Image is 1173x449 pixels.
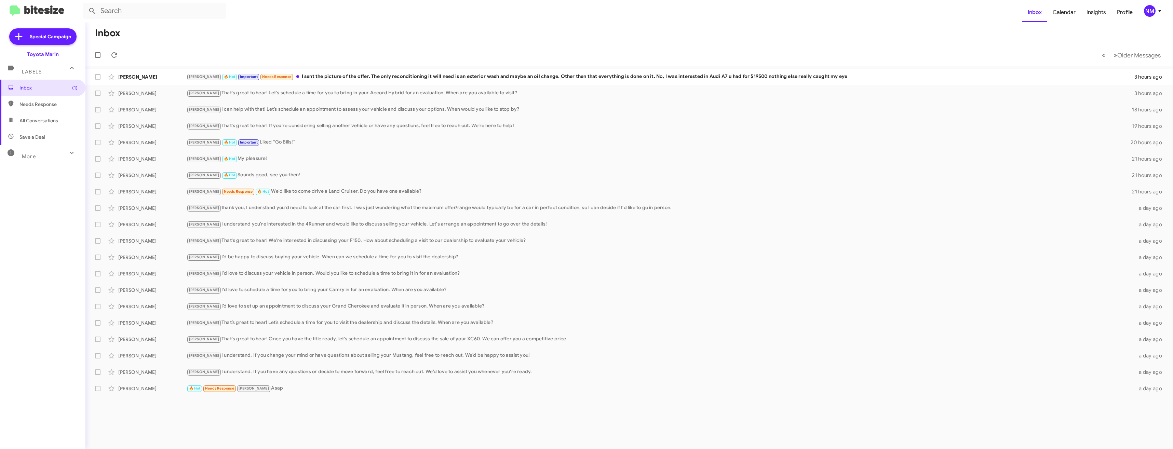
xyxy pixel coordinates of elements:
[187,384,1131,392] div: Asap
[118,237,187,244] div: [PERSON_NAME]
[189,288,219,292] span: [PERSON_NAME]
[240,140,258,145] span: Important
[118,172,187,179] div: [PERSON_NAME]
[118,188,187,195] div: [PERSON_NAME]
[9,28,77,45] a: Special Campaign
[118,254,187,261] div: [PERSON_NAME]
[19,117,58,124] span: All Conversations
[187,368,1131,376] div: I understand. If you have any questions or decide to move forward, feel free to reach out. We’d l...
[187,138,1131,146] div: Liked “Go Bills!”
[1098,48,1165,62] nav: Page navigation example
[118,319,187,326] div: [PERSON_NAME]
[72,84,78,91] span: (1)
[118,123,187,130] div: [PERSON_NAME]
[1131,106,1168,113] div: 18 hours ago
[189,124,219,128] span: [PERSON_NAME]
[1131,139,1168,146] div: 20 hours ago
[1131,287,1168,294] div: a day ago
[1131,90,1168,97] div: 3 hours ago
[83,3,226,19] input: Search
[187,237,1131,245] div: That's great to hear! We're interested in discussing your F150. How about scheduling a visit to o...
[118,369,187,376] div: [PERSON_NAME]
[1131,205,1168,212] div: a day ago
[189,255,219,259] span: [PERSON_NAME]
[1131,123,1168,130] div: 19 hours ago
[1131,254,1168,261] div: a day ago
[187,89,1131,97] div: That's great to hear! Let's schedule a time for you to bring in your Accord Hybrid for an evaluat...
[187,335,1131,343] div: That's great to hear! Once you have the title ready, let's schedule an appointment to discuss the...
[22,153,36,160] span: More
[1047,2,1081,22] a: Calendar
[1131,155,1168,162] div: 21 hours ago
[1111,2,1138,22] span: Profile
[189,271,219,276] span: [PERSON_NAME]
[189,107,219,112] span: [PERSON_NAME]
[118,336,187,343] div: [PERSON_NAME]
[118,205,187,212] div: [PERSON_NAME]
[187,155,1131,163] div: My pleasure!
[187,286,1131,294] div: I'd love to schedule a time for you to bring your Camry in for an evaluation. When are you availa...
[1131,319,1168,326] div: a day ago
[187,302,1131,310] div: I’d love to set up an appointment to discuss your Grand Cherokee and evaluate it in person. When ...
[224,140,235,145] span: 🔥 Hot
[262,74,291,79] span: Needs Response
[1131,369,1168,376] div: a day ago
[187,188,1131,195] div: We'd like to come drive a Land Cruiser. Do you have one available?
[240,74,258,79] span: Important
[1138,5,1165,17] button: NM
[189,353,219,358] span: [PERSON_NAME]
[189,239,219,243] span: [PERSON_NAME]
[189,337,219,341] span: [PERSON_NAME]
[224,74,235,79] span: 🔥 Hot
[1114,51,1117,59] span: »
[189,206,219,210] span: [PERSON_NAME]
[118,139,187,146] div: [PERSON_NAME]
[118,155,187,162] div: [PERSON_NAME]
[19,134,45,140] span: Save a Deal
[189,140,219,145] span: [PERSON_NAME]
[118,90,187,97] div: [PERSON_NAME]
[118,73,187,80] div: [PERSON_NAME]
[1131,385,1168,392] div: a day ago
[1131,188,1168,195] div: 21 hours ago
[189,189,219,194] span: [PERSON_NAME]
[187,319,1131,327] div: That’s great to hear! Let’s schedule a time for you to visit the dealership and discuss the detai...
[205,386,234,391] span: Needs Response
[187,352,1131,359] div: I understand. If you change your mind or have questions about selling your Mustang, feel free to ...
[187,73,1131,81] div: I sent the picture of the offer. The only reconditioning it will need is an exterior wash and may...
[187,253,1131,261] div: I’d be happy to discuss buying your vehicle. When can we schedule a time for you to visit the dea...
[189,304,219,309] span: [PERSON_NAME]
[1098,48,1110,62] button: Previous
[257,189,269,194] span: 🔥 Hot
[189,386,201,391] span: 🔥 Hot
[187,171,1131,179] div: Sounds good, see you then!
[187,204,1131,212] div: thank you, I understand you'd need to look at the car first. I was just wondering what the maximu...
[187,122,1131,130] div: That's great to hear! If you're considering selling another vehicle or have any questions, feel f...
[30,33,71,40] span: Special Campaign
[1131,73,1168,80] div: 3 hours ago
[189,321,219,325] span: [PERSON_NAME]
[189,173,219,177] span: [PERSON_NAME]
[189,74,219,79] span: [PERSON_NAME]
[19,84,78,91] span: Inbox
[1144,5,1156,17] div: NM
[224,157,235,161] span: 🔥 Hot
[187,106,1131,113] div: I can help with that! Let’s schedule an appointment to assess your vehicle and discuss your optio...
[187,220,1131,228] div: I understand you're interested in the 4Runner and would like to discuss selling your vehicle. Let...
[1131,172,1168,179] div: 21 hours ago
[118,352,187,359] div: [PERSON_NAME]
[118,221,187,228] div: [PERSON_NAME]
[118,303,187,310] div: [PERSON_NAME]
[1102,51,1106,59] span: «
[1022,2,1047,22] span: Inbox
[1081,2,1111,22] a: Insights
[27,51,59,58] div: Toyota Marin
[1131,270,1168,277] div: a day ago
[19,101,78,108] span: Needs Response
[187,270,1131,277] div: I'd love to discuss your vehicle in person. Would you like to schedule a time to bring it in for ...
[189,157,219,161] span: [PERSON_NAME]
[118,106,187,113] div: [PERSON_NAME]
[1109,48,1165,62] button: Next
[95,28,120,39] h1: Inbox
